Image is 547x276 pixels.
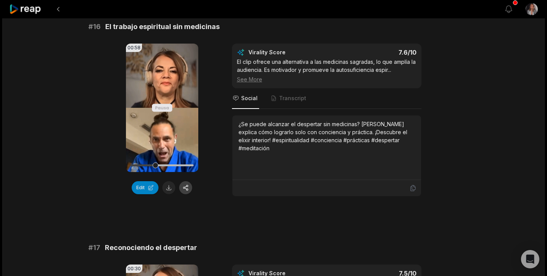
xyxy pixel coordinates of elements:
div: Virality Score [248,49,331,56]
div: El clip ofrece una alternativa a las medicinas sagradas, lo que amplía la audiencia. Es motivador... [237,58,416,83]
nav: Tabs [232,88,421,109]
div: ¿Se puede alcanzar el despertar sin medicinas? [PERSON_NAME] explica cómo lograrlo solo con conci... [238,120,415,152]
span: Social [241,94,258,102]
div: Open Intercom Messenger [521,250,539,268]
span: Reconociendo el despertar [105,242,197,253]
span: Transcript [279,94,306,102]
span: # 16 [88,21,101,32]
span: # 17 [88,242,100,253]
div: 7.6 /10 [334,49,416,56]
span: El trabajo espiritual sin medicinas [105,21,220,32]
div: See More [237,75,416,83]
video: Your browser does not support mp4 format. [126,44,198,172]
button: Edit [132,181,158,194]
